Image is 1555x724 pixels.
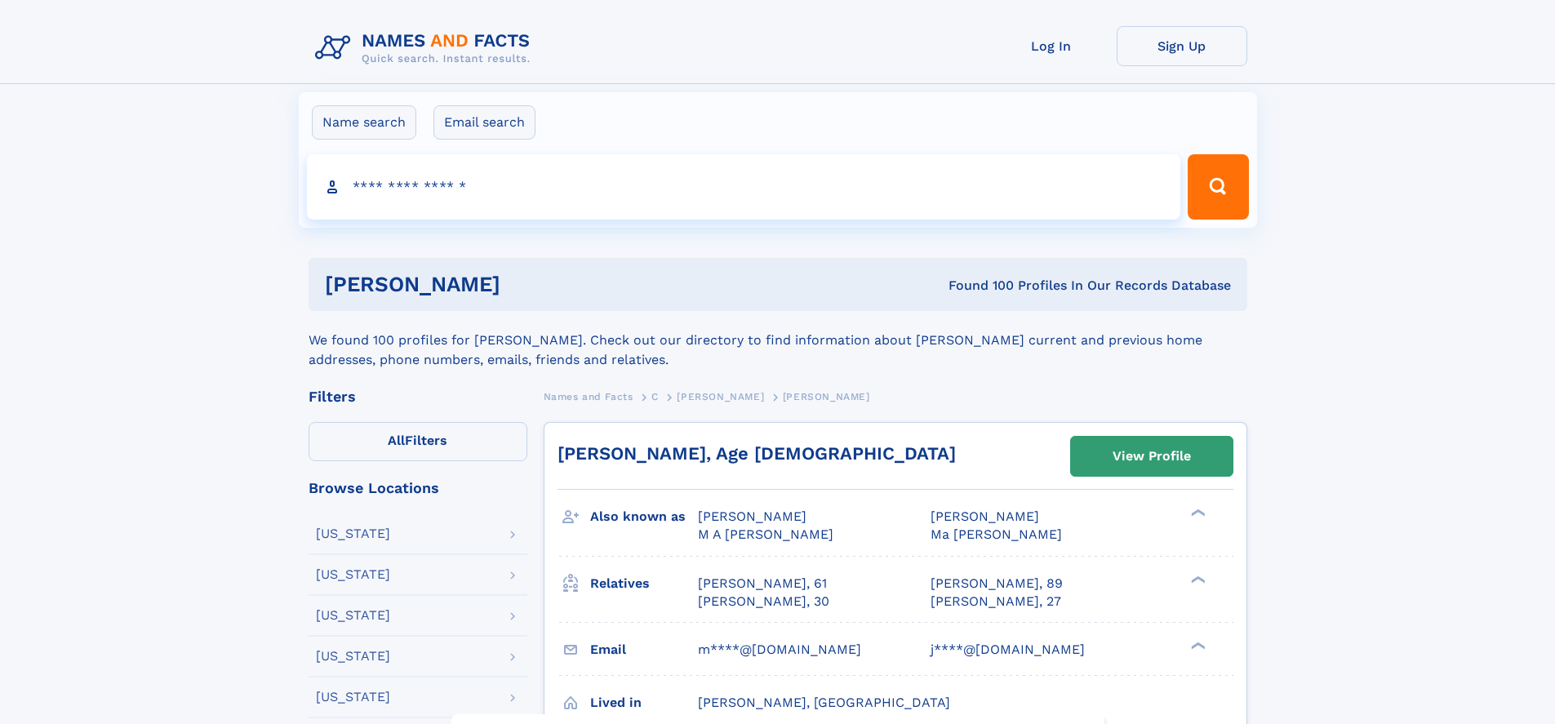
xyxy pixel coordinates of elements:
[590,636,698,664] h3: Email
[931,526,1062,542] span: Ma [PERSON_NAME]
[316,609,390,622] div: [US_STATE]
[931,509,1039,524] span: [PERSON_NAME]
[316,650,390,663] div: [US_STATE]
[433,105,535,140] label: Email search
[307,154,1181,220] input: search input
[1117,26,1247,66] a: Sign Up
[309,389,527,404] div: Filters
[698,593,829,611] a: [PERSON_NAME], 30
[698,509,806,524] span: [PERSON_NAME]
[309,26,544,70] img: Logo Names and Facts
[1187,574,1206,584] div: ❯
[677,391,764,402] span: [PERSON_NAME]
[1187,640,1206,651] div: ❯
[724,277,1231,295] div: Found 100 Profiles In Our Records Database
[698,695,950,710] span: [PERSON_NAME], [GEOGRAPHIC_DATA]
[316,568,390,581] div: [US_STATE]
[544,386,633,406] a: Names and Facts
[558,443,956,464] a: [PERSON_NAME], Age [DEMOGRAPHIC_DATA]
[931,575,1063,593] a: [PERSON_NAME], 89
[590,689,698,717] h3: Lived in
[1188,154,1248,220] button: Search Button
[309,422,527,461] label: Filters
[651,386,659,406] a: C
[316,691,390,704] div: [US_STATE]
[931,593,1061,611] a: [PERSON_NAME], 27
[325,274,725,295] h1: [PERSON_NAME]
[1187,508,1206,518] div: ❯
[698,575,827,593] a: [PERSON_NAME], 61
[388,433,405,448] span: All
[309,311,1247,370] div: We found 100 profiles for [PERSON_NAME]. Check out our directory to find information about [PERSO...
[783,391,870,402] span: [PERSON_NAME]
[651,391,659,402] span: C
[316,527,390,540] div: [US_STATE]
[309,481,527,495] div: Browse Locations
[1113,438,1191,475] div: View Profile
[677,386,764,406] a: [PERSON_NAME]
[590,503,698,531] h3: Also known as
[1071,437,1233,476] a: View Profile
[986,26,1117,66] a: Log In
[698,526,833,542] span: M A [PERSON_NAME]
[590,570,698,597] h3: Relatives
[312,105,416,140] label: Name search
